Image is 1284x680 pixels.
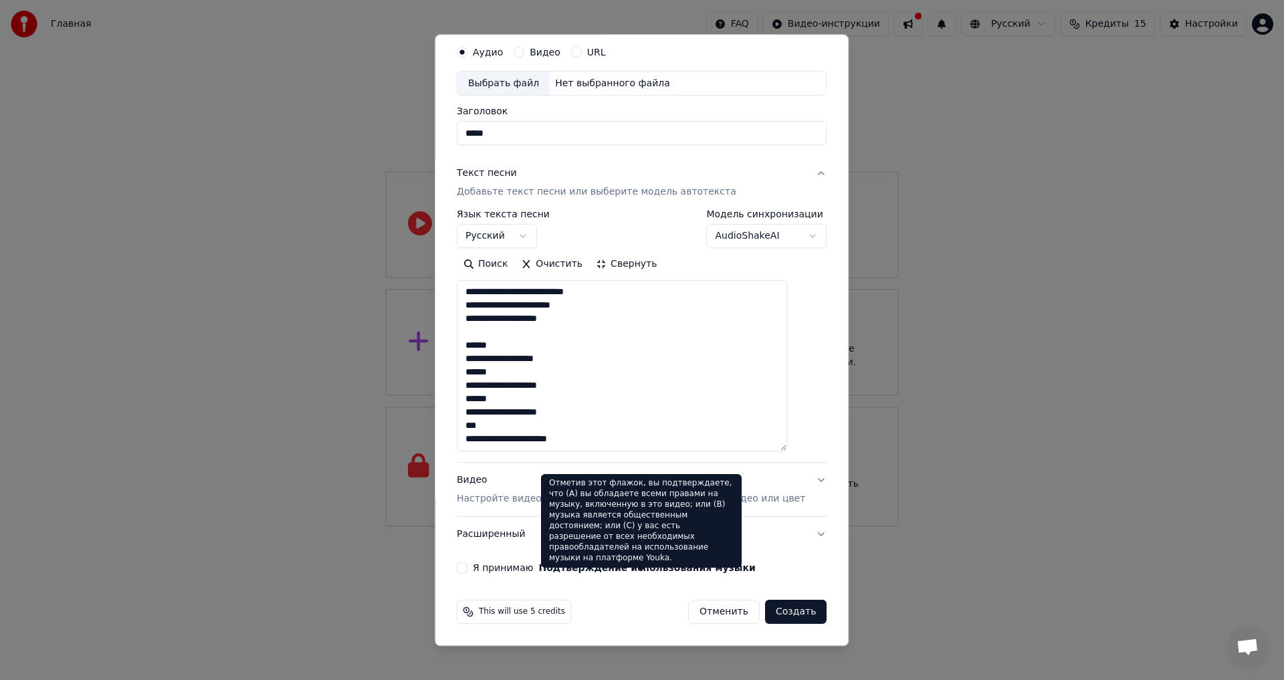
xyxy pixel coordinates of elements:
button: Я принимаю [539,564,756,573]
div: Текст песни [457,167,517,181]
div: Видео [457,474,805,506]
button: Текст песниДобавьте текст песни или выберите модель автотекста [457,156,827,210]
label: URL [587,47,606,57]
span: This will use 5 credits [479,607,565,618]
button: Создать [765,600,827,625]
div: Текст песниДобавьте текст песни или выберите модель автотекста [457,210,827,463]
button: Свернуть [589,254,663,275]
label: Модель синхронизации [707,210,827,219]
button: ВидеоНастройте видео караоке: используйте изображение, видео или цвет [457,463,827,517]
label: Язык текста песни [457,210,550,219]
label: Я принимаю [473,564,756,573]
button: Отменить [688,600,760,625]
button: Поиск [457,254,514,275]
p: Добавьте текст песни или выберите модель автотекста [457,186,736,199]
button: Расширенный [457,518,827,552]
div: Выбрать файл [457,72,550,96]
label: Видео [530,47,560,57]
div: Нет выбранного файла [550,77,675,90]
button: Очистить [515,254,590,275]
p: Настройте видео караоке: используйте изображение, видео или цвет [457,493,805,506]
div: Отметив этот флажок, вы подтверждаете, что (A) вы обладаете всеми правами на музыку, включенную в... [541,474,742,568]
label: Заголовок [457,107,827,116]
label: Аудио [473,47,503,57]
